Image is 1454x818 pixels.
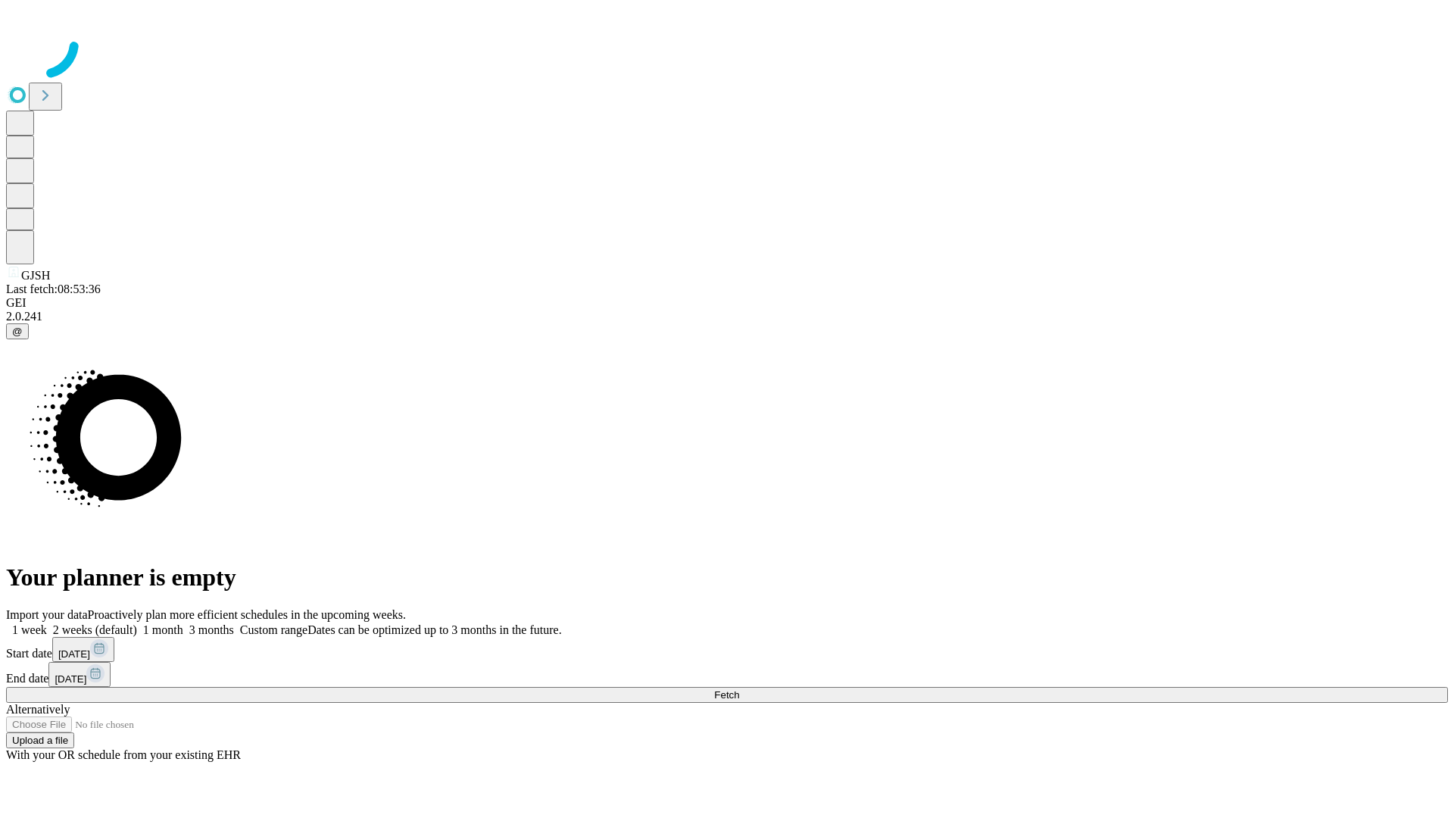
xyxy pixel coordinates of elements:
[6,310,1448,323] div: 2.0.241
[48,662,111,687] button: [DATE]
[714,689,739,701] span: Fetch
[6,564,1448,592] h1: Your planner is empty
[58,648,90,660] span: [DATE]
[6,703,70,716] span: Alternatively
[189,623,234,636] span: 3 months
[12,623,47,636] span: 1 week
[6,637,1448,662] div: Start date
[6,662,1448,687] div: End date
[12,326,23,337] span: @
[55,673,86,685] span: [DATE]
[21,269,50,282] span: GJSH
[6,323,29,339] button: @
[52,637,114,662] button: [DATE]
[6,283,101,295] span: Last fetch: 08:53:36
[143,623,183,636] span: 1 month
[6,732,74,748] button: Upload a file
[88,608,406,621] span: Proactively plan more efficient schedules in the upcoming weeks.
[307,623,561,636] span: Dates can be optimized up to 3 months in the future.
[6,296,1448,310] div: GEI
[6,748,241,761] span: With your OR schedule from your existing EHR
[53,623,137,636] span: 2 weeks (default)
[240,623,307,636] span: Custom range
[6,608,88,621] span: Import your data
[6,687,1448,703] button: Fetch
